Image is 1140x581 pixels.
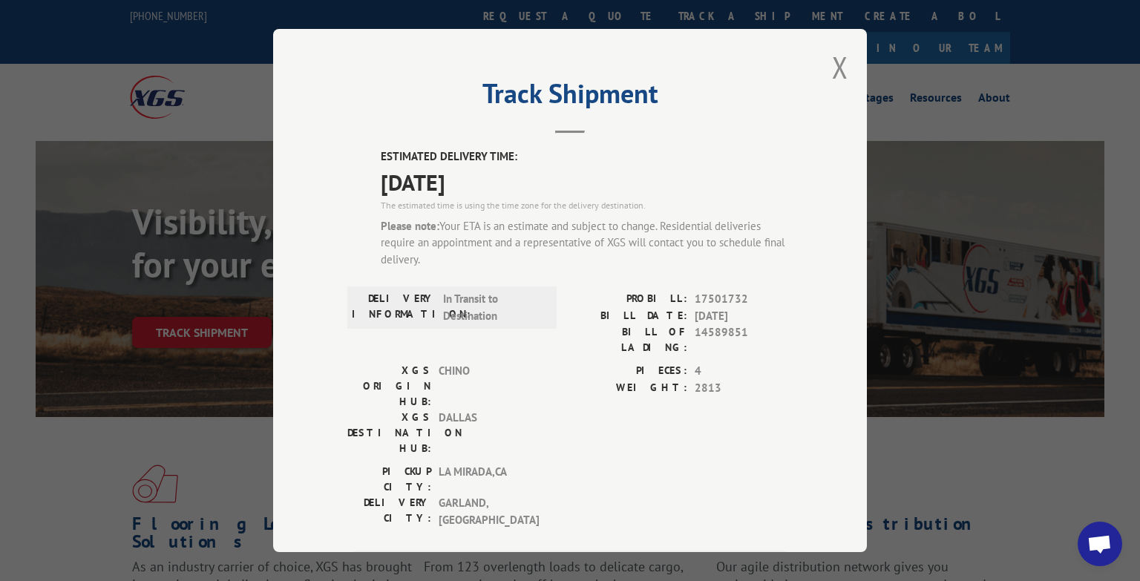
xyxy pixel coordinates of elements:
label: WEIGHT: [570,380,687,397]
label: DELIVERY CITY: [347,495,431,528]
span: DALLAS [439,410,539,456]
span: 14589851 [695,324,793,355]
div: The estimated time is using the time zone for the delivery destination. [381,199,793,212]
span: In Transit to Destination [443,291,543,324]
button: Close modal [832,47,848,87]
span: [DATE] [381,165,793,199]
label: BILL DATE: [570,308,687,325]
label: PROBILL: [570,291,687,308]
h2: Track Shipment [347,83,793,111]
label: ESTIMATED DELIVERY TIME: [381,148,793,165]
label: BILL OF LADING: [570,324,687,355]
label: PICKUP CITY: [347,464,431,495]
span: 2813 [695,380,793,397]
label: DELIVERY INFORMATION: [352,291,436,324]
span: CHINO [439,363,539,410]
label: PIECES: [570,363,687,380]
label: XGS DESTINATION HUB: [347,410,431,456]
span: GARLAND , [GEOGRAPHIC_DATA] [439,495,539,528]
div: Open chat [1078,522,1122,566]
span: LA MIRADA , CA [439,464,539,495]
strong: Please note: [381,219,439,233]
div: Your ETA is an estimate and subject to change. Residential deliveries require an appointment and ... [381,218,793,269]
span: 4 [695,363,793,380]
span: [DATE] [695,308,793,325]
span: 17501732 [695,291,793,308]
label: XGS ORIGIN HUB: [347,363,431,410]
